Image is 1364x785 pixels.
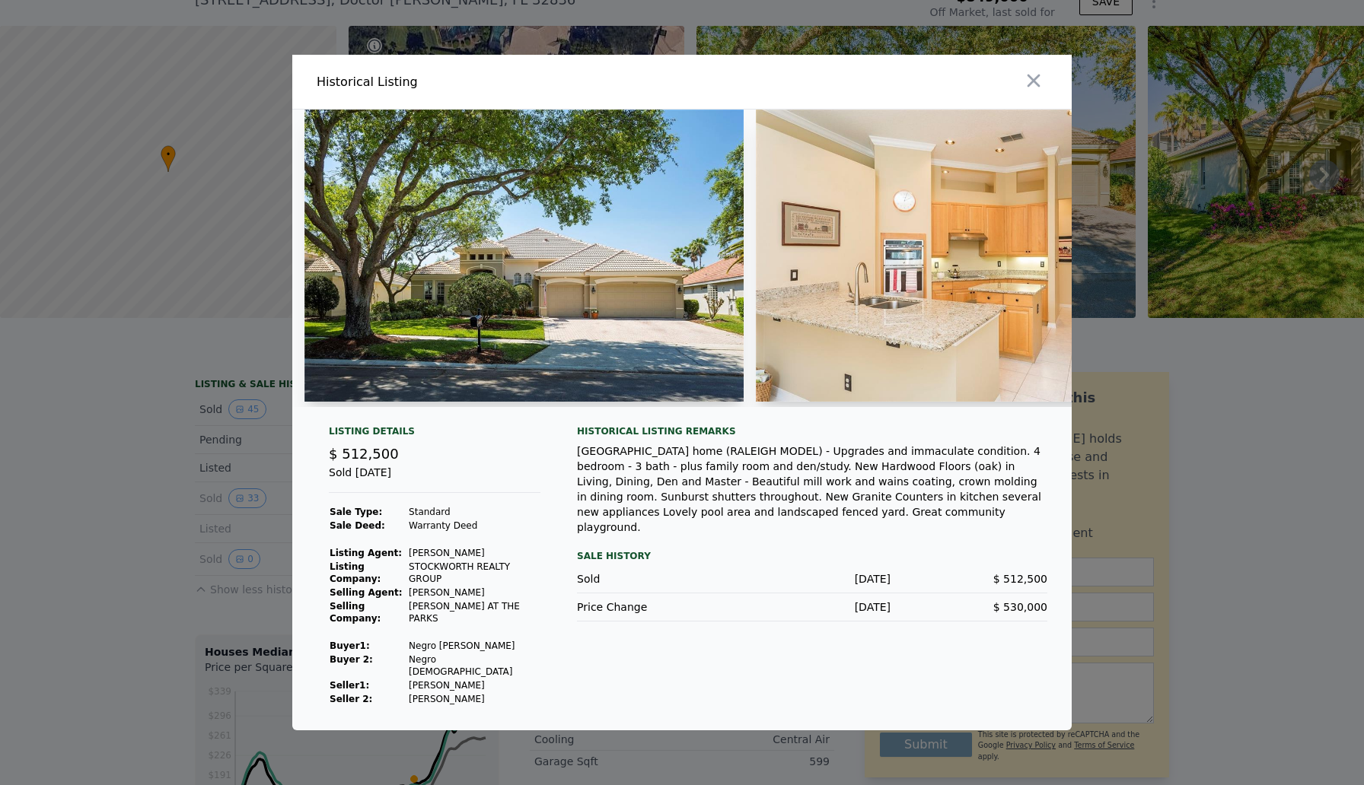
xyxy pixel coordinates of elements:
[734,599,891,615] div: [DATE]
[577,443,1047,535] div: [GEOGRAPHIC_DATA] home (RALEIGH MODEL) - Upgrades and immaculate condition. 4 bedroom - 3 bath - ...
[408,639,540,653] td: Negro [PERSON_NAME]
[577,571,734,586] div: Sold
[993,601,1047,613] span: $ 530,000
[330,520,385,531] strong: Sale Deed:
[408,546,540,560] td: [PERSON_NAME]
[756,110,1195,402] img: Property Img
[330,587,403,598] strong: Selling Agent:
[330,601,381,624] strong: Selling Company:
[330,561,381,584] strong: Listing Company:
[408,653,540,679] td: Negro [DEMOGRAPHIC_DATA]
[317,73,676,91] div: Historical Listing
[330,507,382,517] strong: Sale Type:
[330,680,369,691] strong: Seller 1 :
[408,560,540,586] td: STOCKWORTH REALTY GROUP
[408,586,540,599] td: [PERSON_NAME]
[330,694,372,704] strong: Seller 2:
[734,571,891,586] div: [DATE]
[577,547,1047,565] div: Sale History
[329,425,540,443] div: Listing Details
[577,425,1047,437] div: Historical Listing remarks
[304,110,744,402] img: Property Img
[330,548,402,558] strong: Listing Agent:
[330,654,373,665] strong: Buyer 2:
[408,679,540,692] td: [PERSON_NAME]
[408,519,540,532] td: Warranty Deed
[408,692,540,706] td: [PERSON_NAME]
[408,505,540,519] td: Standard
[993,573,1047,585] span: $ 512,500
[329,446,399,462] span: $ 512,500
[330,640,370,651] strong: Buyer 1 :
[329,465,540,493] div: Sold [DATE]
[408,599,540,625] td: [PERSON_NAME] AT THE PARKS
[577,599,734,615] div: Price Change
